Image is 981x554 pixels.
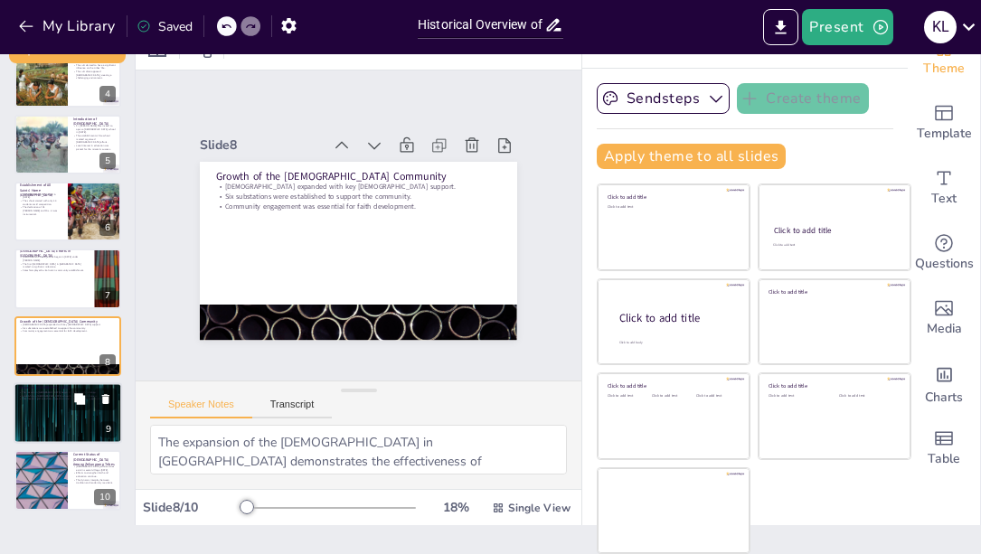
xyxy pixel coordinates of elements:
p: The school started with only 30 students amid competition. [20,199,62,205]
span: Questions [915,254,974,274]
div: Click to add title [769,287,898,295]
p: Six substations were established to support the community. [20,326,116,330]
div: Click to add title [608,382,737,390]
div: Slide 8 / 10 [143,499,242,516]
button: K L [924,9,957,45]
div: 18 % [434,499,477,516]
div: Click to add text [608,394,648,399]
button: Present [802,9,892,45]
button: Apply theme to all slides [597,144,786,169]
span: Table [928,449,960,469]
button: Delete Slide [95,388,117,409]
div: Add text boxes [908,155,980,221]
div: Add ready made slides [908,90,980,155]
div: 7 [14,249,121,308]
p: Six substations were established to support the community. [219,177,504,217]
button: Speaker Notes [150,399,252,418]
p: The mission in [GEOGRAPHIC_DATA] began in [DATE] amid challenges. [19,390,117,394]
p: The first [DEMOGRAPHIC_DATA] in [GEOGRAPHIC_DATA] marked a significant milestone. [20,262,90,268]
p: [DEMOGRAPHIC_DATA] expanded with key [DEMOGRAPHIC_DATA] support. [20,323,116,326]
p: Growth of the [DEMOGRAPHIC_DATA] Community [20,318,116,324]
p: Catechists played a vital role in community establishment. [20,269,90,273]
div: 8 [99,354,116,371]
div: 8 [14,316,121,376]
button: Duplicate Slide [69,388,90,409]
p: [DEMOGRAPHIC_DATA] communities exist in several villages [DATE]. [73,465,116,471]
div: K L [924,11,957,43]
p: [DEMOGRAPHIC_DATA] Efforts in [GEOGRAPHIC_DATA] [20,249,90,258]
span: Theme [923,59,965,79]
button: My Library [14,12,123,41]
p: Fr. [PERSON_NAME] was invited to open a [DEMOGRAPHIC_DATA] school in [DATE]. [73,124,116,134]
span: Media [927,319,962,339]
div: 7 [99,287,116,304]
p: Establishment of All Saints’ Home [GEOGRAPHIC_DATA] [20,183,62,198]
div: Click to add title [769,382,898,390]
button: Sendsteps [597,83,730,114]
p: Local leaders and catechists played a crucial role in overcoming opposition. [19,398,117,401]
button: Create theme [737,83,869,114]
p: The establishment of the school marked organized [DEMOGRAPHIC_DATA] efforts. [73,134,116,144]
p: The cult claimed to have a significant influence on the tribes' life. [73,63,116,70]
div: Click to add title [608,193,737,201]
div: Change the overall theme [908,25,980,90]
div: Click to add text [652,394,693,399]
p: The dynamic interplay between tradition and modernity is evident. [73,477,116,484]
div: 10 [94,489,116,505]
div: 5 [99,153,116,169]
div: Get real-time input from your audience [908,221,980,286]
textarea: The expansion of the [DEMOGRAPHIC_DATA] in [GEOGRAPHIC_DATA] demonstrates the effectiveness of [D... [150,425,567,474]
p: Efforts to strengthen faith and education continue. [73,471,116,477]
p: The cult often opposed [DEMOGRAPHIC_DATA], creating a challenging environment. [73,70,116,80]
p: [GEOGRAPHIC_DATA] opened in [DATE]. [20,192,62,199]
span: Template [917,124,972,144]
p: Mission in [GEOGRAPHIC_DATA] [19,385,117,390]
div: 10 [14,450,121,510]
div: 6 [14,182,121,241]
input: Insert title [418,12,544,38]
div: Add a table [908,416,980,481]
div: Saved [137,18,193,35]
p: [DEMOGRAPHIC_DATA] expanded with key [DEMOGRAPHIC_DATA] support. [220,167,505,207]
div: 6 [99,220,116,236]
p: Community engagement was essential for faith development. [218,186,503,226]
div: Click to add body [619,341,733,345]
div: Click to add text [773,243,893,248]
span: Text [931,189,957,209]
button: Transcript [252,399,333,418]
div: 9 [14,382,122,444]
p: The dedication of Mr. [PERSON_NAME] and Mrs. Ivi was instrumental. [20,206,62,216]
p: Community engagement was essential for faith development. [20,329,116,333]
div: Add images, graphics, shapes or video [908,286,980,351]
div: Slide 8 [208,120,331,150]
p: [DEMOGRAPHIC_DATA] efforts began in [DATE] under [PERSON_NAME]. [20,256,90,262]
div: 5 [14,115,121,174]
p: Growth of the [DEMOGRAPHIC_DATA] Community [221,155,506,199]
span: Charts [925,388,963,408]
div: Click to add title [774,225,894,236]
div: 9 [100,422,117,438]
p: Current Status of [DEMOGRAPHIC_DATA] Among Zeliangrong Tribes [73,452,116,467]
div: Click to add text [839,394,896,399]
button: Export to PowerPoint [763,9,798,45]
div: 4 [14,47,121,107]
div: 4 [99,86,116,102]
p: Introduction of [DEMOGRAPHIC_DATA] [73,117,116,127]
div: Click to add text [608,205,737,210]
div: Click to add text [769,394,825,399]
div: Click to add text [696,394,737,399]
p: Local interest in education was pivotal for the mission's success. [73,144,116,150]
div: Add charts and graphs [908,351,980,416]
span: Single View [508,501,571,515]
div: Click to add title [619,311,735,326]
p: Establishing a [DEMOGRAPHIC_DATA] school by 1981 marked progress. [19,394,117,398]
